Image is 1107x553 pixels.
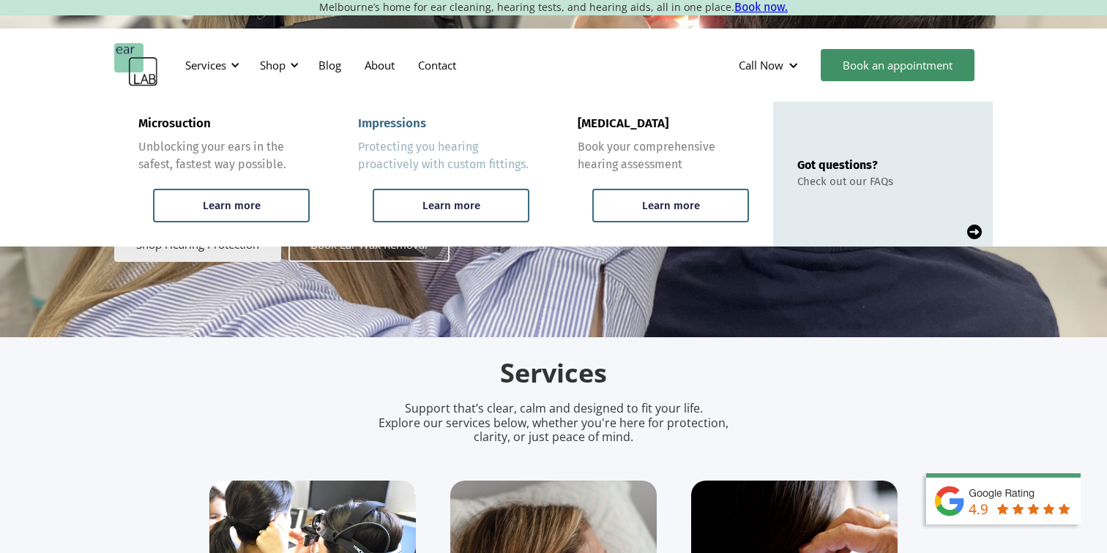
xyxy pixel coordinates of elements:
div: Protecting you hearing proactively with custom fittings. [358,138,529,173]
div: Learn more [203,199,261,212]
a: ImpressionsProtecting you hearing proactively with custom fittings.Learn more [334,102,553,247]
div: Learn more [642,199,700,212]
div: Services [176,43,244,87]
div: Shop [251,43,303,87]
a: Contact [406,44,468,86]
div: Call Now [739,58,783,72]
p: Support that’s clear, calm and designed to fit your life. Explore our services below, whether you... [359,402,748,444]
a: home [114,43,158,87]
a: Got questions?Check out our FAQs [773,102,993,247]
div: Impressions [358,116,426,131]
a: Book an appointment [821,49,974,81]
a: MicrosuctionUnblocking your ears in the safest, fastest way possible.Learn more [114,102,334,247]
h2: Services [209,356,898,391]
div: Got questions? [797,158,893,172]
div: Book your comprehensive hearing assessment [578,138,749,173]
div: Call Now [727,43,813,87]
div: Shop [260,58,286,72]
div: Microsuction [138,116,211,131]
a: Blog [307,44,353,86]
div: Check out our FAQs [797,175,893,188]
div: Learn more [422,199,480,212]
div: Unblocking your ears in the safest, fastest way possible. [138,138,310,173]
a: About [353,44,406,86]
div: [MEDICAL_DATA] [578,116,668,131]
a: [MEDICAL_DATA]Book your comprehensive hearing assessmentLearn more [553,102,773,247]
div: Services [185,58,226,72]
